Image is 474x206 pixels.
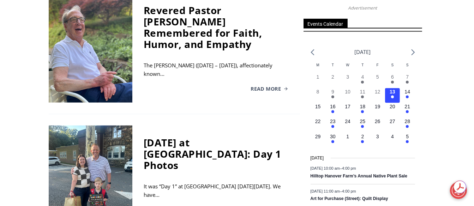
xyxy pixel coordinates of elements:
button: 1 [311,73,325,88]
em: Has events [361,140,364,143]
em: Has events [406,125,409,128]
time: – [311,189,356,193]
a: Next month [411,49,415,56]
span: Events Calendar [304,19,348,28]
button: 5 Has events [400,133,415,148]
div: "Chef [PERSON_NAME] omakase menu is nirvana for lovers of great Japanese food." [73,44,104,84]
em: Has events [406,110,409,113]
time: 21 [405,104,410,109]
em: Has events [406,140,409,143]
time: 28 [405,119,410,124]
time: 22 [315,119,321,124]
time: 24 [345,119,350,124]
span: Advertisement [341,5,384,11]
div: 6 [83,61,86,68]
button: 3 [340,73,355,88]
time: 5 [406,134,409,139]
time: 18 [360,104,366,109]
a: Art for Purchase (Street): Quilt Display [311,196,388,202]
time: 11 [360,89,366,95]
button: 2 Has events [355,133,370,148]
button: 19 [370,103,385,118]
time: 30 [330,134,336,139]
time: 9 [331,89,334,95]
time: 3 [376,134,379,139]
time: 5 [376,74,379,80]
button: 12 [370,88,385,103]
time: [DATE] [311,155,324,162]
span: F [377,63,379,67]
h4: [PERSON_NAME] Read Sanctuary Fall Fest: [DATE] [6,71,94,87]
time: 2 [361,134,364,139]
em: Has events [406,96,409,98]
time: 26 [375,119,380,124]
span: 4:00 pm [342,166,356,171]
button: 3 [370,133,385,148]
em: Has events [361,125,364,128]
time: 6 [391,74,394,80]
button: 24 [340,118,355,133]
em: Has events [361,96,364,98]
time: 1 [346,134,349,139]
time: 4 [361,74,364,80]
button: 27 [385,118,400,133]
time: 12 [375,89,380,95]
time: 8 [317,89,319,95]
span: M [316,63,319,67]
a: Open Tues. - Sun. [PHONE_NUMBER] [0,71,71,88]
em: Has events [331,110,334,113]
button: 17 [340,103,355,118]
span: T [332,63,334,67]
time: 29 [315,134,321,139]
span: 4:00 pm [342,189,356,193]
div: 6 [74,61,77,68]
time: 16 [330,104,336,109]
span: [DATE] 11:00 am [311,189,340,193]
button: 22 [311,118,325,133]
div: Tuesday [325,62,340,73]
time: 23 [330,119,336,124]
em: Has events [406,81,409,84]
div: It was “Day 1” at [GEOGRAPHIC_DATA] [DATE][DATE]. We have... [144,182,289,199]
time: 25 [360,119,366,124]
time: 20 [390,104,395,109]
time: 13 [390,89,395,95]
span: Read More [251,86,281,91]
button: 18 Has events [355,103,370,118]
time: 4 [391,134,394,139]
time: 10 [345,89,350,95]
span: T [361,63,364,67]
a: Hilltop Hanover Farm’s Annual Native Plant Sale [311,174,408,179]
button: 2 [325,73,340,88]
time: 15 [315,104,321,109]
div: [DATE] at [GEOGRAPHIC_DATA]: Day 1 Photos [144,137,289,171]
a: [PERSON_NAME] Read Sanctuary Fall Fest: [DATE] [0,70,106,88]
a: Read More [251,86,289,91]
div: Wednesday [340,62,355,73]
time: 27 [390,119,395,124]
em: Has events [331,125,334,128]
div: Sunday [400,62,415,73]
button: 20 [385,103,400,118]
button: 4 [385,133,400,148]
time: – [311,166,356,171]
em: Has events [331,140,334,143]
button: 9 Has events [325,88,340,103]
em: Has events [391,81,394,84]
em: Has events [361,110,364,113]
button: 1 [340,133,355,148]
span: S [406,63,409,67]
span: Intern @ [DOMAIN_NAME] [185,70,327,86]
time: 2 [331,74,334,80]
button: 11 Has events [355,88,370,103]
div: / [79,61,81,68]
time: 19 [375,104,380,109]
span: S [391,63,394,67]
button: 13 Has events [385,88,400,103]
button: 21 Has events [400,103,415,118]
time: 7 [406,74,409,80]
button: 23 Has events [325,118,340,133]
em: Has events [361,81,364,84]
button: 26 [370,118,385,133]
div: Two by Two Animal Haven & The Nature Company: The Wild World of Animals [74,20,102,59]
